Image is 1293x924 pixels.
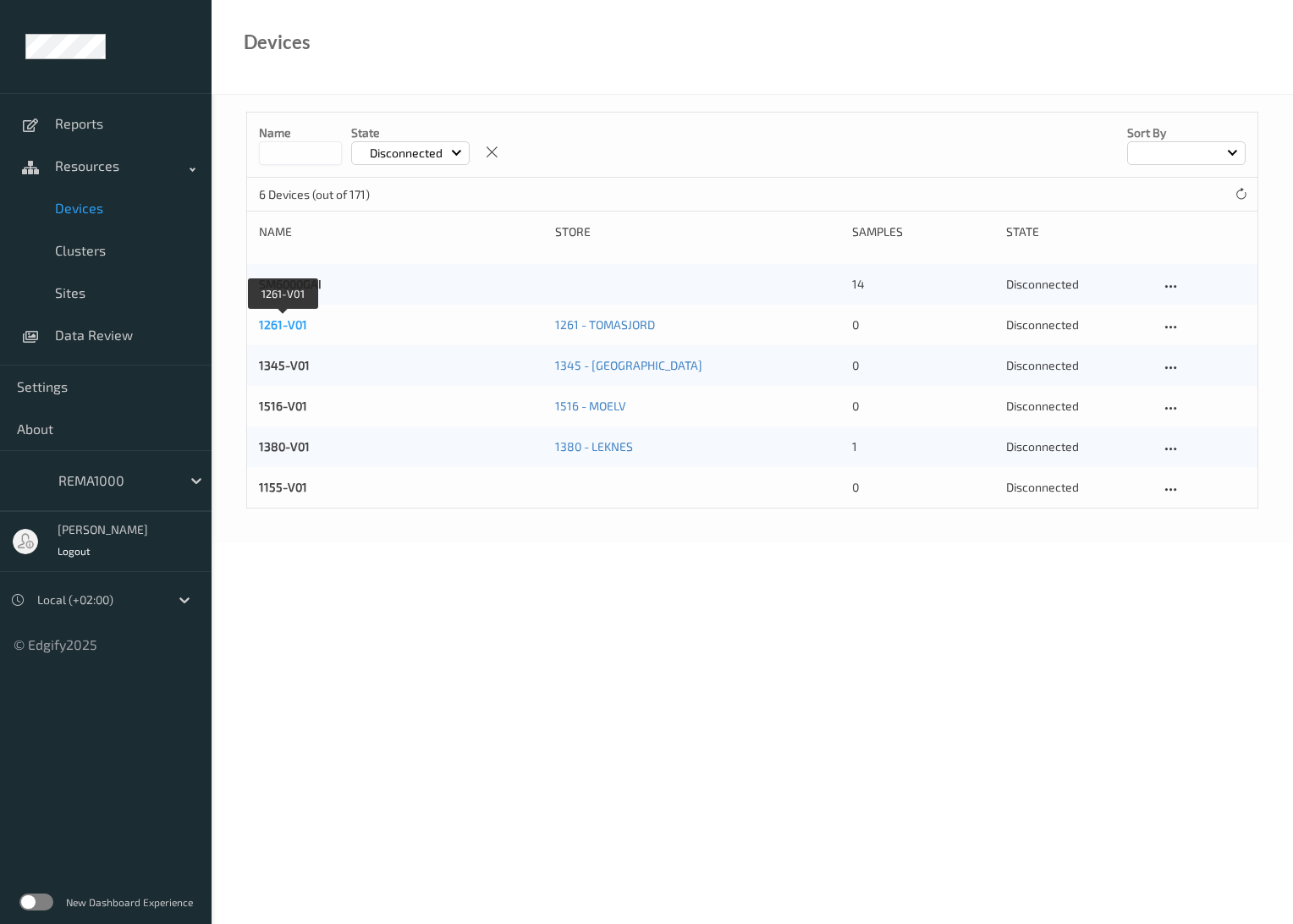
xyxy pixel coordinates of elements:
[259,317,307,332] a: 1261-V01
[1006,438,1148,455] p: disconnected
[852,438,994,455] div: 1
[259,223,543,240] div: Name
[259,399,307,413] a: 1516-V01
[555,223,839,240] div: Store
[1127,124,1246,141] p: Sort by
[852,276,994,293] div: 14
[1006,316,1148,333] p: disconnected
[852,223,994,240] div: Samples
[1006,479,1148,496] p: disconnected
[1006,276,1148,293] p: disconnected
[244,34,311,51] div: Devices
[259,186,386,203] p: 6 Devices (out of 171)
[259,358,310,372] a: 1345-V01
[1006,223,1148,240] div: State
[1006,398,1148,415] p: disconnected
[351,124,470,141] p: State
[555,439,633,454] a: 1380 - LEKNES
[259,277,322,291] a: SM6000GAI
[555,358,702,372] a: 1345 - [GEOGRAPHIC_DATA]
[555,399,626,413] a: 1516 - MOELV
[852,479,994,496] div: 0
[364,145,448,162] p: Disconnected
[259,439,310,454] a: 1380-V01
[1006,357,1148,374] p: disconnected
[259,480,307,494] a: 1155-V01
[852,357,994,374] div: 0
[555,317,655,332] a: 1261 - TOMASJORD
[852,398,994,415] div: 0
[852,316,994,333] div: 0
[259,124,342,141] p: Name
